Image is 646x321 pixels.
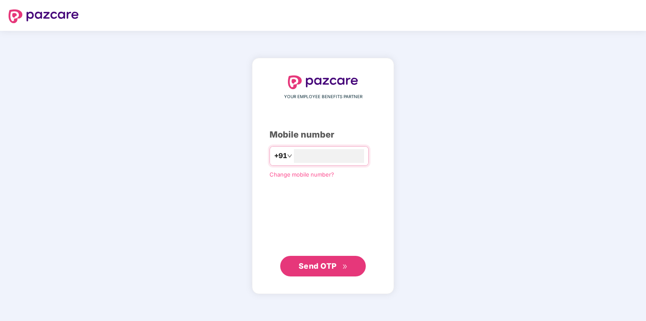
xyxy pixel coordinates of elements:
[287,153,292,159] span: down
[342,264,348,270] span: double-right
[288,75,358,89] img: logo
[280,256,366,276] button: Send OTPdouble-right
[299,261,337,270] span: Send OTP
[274,150,287,161] span: +91
[270,128,376,141] div: Mobile number
[270,171,334,178] a: Change mobile number?
[9,9,79,23] img: logo
[284,93,362,100] span: YOUR EMPLOYEE BENEFITS PARTNER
